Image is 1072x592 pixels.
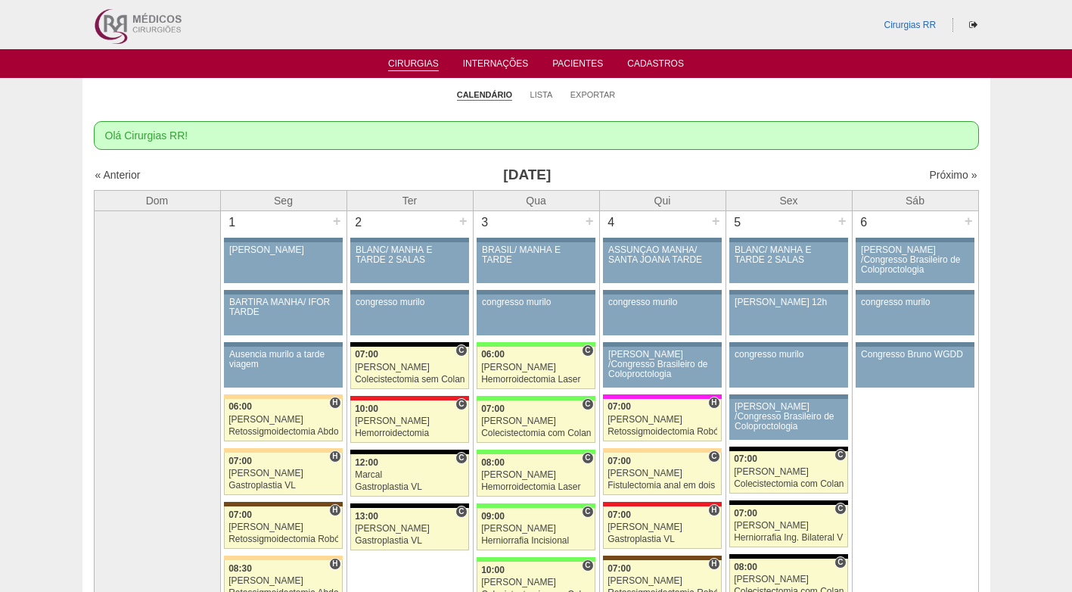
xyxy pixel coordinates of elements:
[228,427,338,437] div: Retossigmoidectomia Abdominal VL
[477,454,595,497] a: C 08:00 [PERSON_NAME] Hemorroidectomia Laser
[861,350,969,360] div: Congresso Bruno WGDD
[929,169,977,181] a: Próximo »
[355,375,465,385] div: Colecistectomia sem Colangiografia VL
[350,342,468,347] div: Key: Blanc
[477,450,595,454] div: Key: Brasil
[347,211,371,234] div: 2
[355,482,465,492] div: Gastroplastia VL
[329,450,340,463] span: Hospital
[708,504,719,516] span: Hospital
[224,238,342,242] div: Key: Aviso
[607,456,631,466] span: 07:00
[224,342,342,347] div: Key: Aviso
[477,396,595,400] div: Key: Brasil
[729,505,847,547] a: C 07:00 [PERSON_NAME] Herniorrafia Ing. Bilateral VL
[228,401,252,412] span: 06:00
[224,347,342,388] a: Ausencia murilo a tarde viagem
[455,398,467,410] span: Consultório
[607,427,717,437] div: Retossigmoidectomia Robótica
[726,190,852,210] th: Sex
[350,454,468,497] a: C 12:00 Marcal Gastroplastia VL
[477,347,595,389] a: C 06:00 [PERSON_NAME] Hemorroidectomia Laser
[607,522,717,532] div: [PERSON_NAME]
[834,503,846,515] span: Consultório
[224,399,342,441] a: H 06:00 [PERSON_NAME] Retossigmoidectomia Abdominal VL
[355,428,465,438] div: Hemorroidectomia
[455,344,467,357] span: Consultório
[355,416,465,426] div: [PERSON_NAME]
[477,242,595,283] a: BRASIL/ MANHÃ E TARDE
[482,245,590,265] div: BRASIL/ MANHÃ E TARDE
[224,448,342,453] div: Key: Bartira
[729,347,847,388] a: congresso murilo
[552,58,603,73] a: Pacientes
[607,563,631,574] span: 07:00
[729,342,847,347] div: Key: Aviso
[356,245,464,265] div: BLANC/ MANHÃ E TARDE 2 SALAS
[224,290,342,294] div: Key: Aviso
[355,363,465,372] div: [PERSON_NAME]
[856,238,974,242] div: Key: Aviso
[735,298,843,307] div: [PERSON_NAME] 12h
[734,508,757,519] span: 07:00
[463,58,529,73] a: Internações
[603,399,721,441] a: H 07:00 [PERSON_NAME] Retossigmoidectomia Robótica
[729,242,847,283] a: BLANC/ MANHÃ E TARDE 2 SALAS
[734,575,844,584] div: [PERSON_NAME]
[224,394,342,399] div: Key: Bartira
[355,511,378,522] span: 13:00
[599,190,726,210] th: Qui
[729,294,847,335] a: [PERSON_NAME] 12h
[228,576,338,586] div: [PERSON_NAME]
[481,470,591,480] div: [PERSON_NAME]
[734,533,844,543] div: Herniorrafia Ing. Bilateral VL
[350,396,468,400] div: Key: Assunção
[455,506,467,518] span: Consultório
[228,522,338,532] div: [PERSON_NAME]
[474,211,497,234] div: 3
[477,342,595,347] div: Key: Brasil
[734,467,844,477] div: [PERSON_NAME]
[350,294,468,335] a: congresso murilo
[582,452,593,464] span: Consultório
[477,508,595,550] a: C 09:00 [PERSON_NAME] Herniorrafia Incisional
[224,502,342,506] div: Key: Santa Joana
[329,558,340,570] span: Hospital
[734,521,844,531] div: [PERSON_NAME]
[708,450,719,463] span: Consultório
[220,190,346,210] th: Seg
[834,556,846,569] span: Consultório
[221,211,244,234] div: 1
[729,447,847,451] div: Key: Blanc
[229,350,337,369] div: Ausencia murilo a tarde viagem
[603,506,721,549] a: H 07:00 [PERSON_NAME] Gastroplastia VL
[481,524,591,534] div: [PERSON_NAME]
[607,509,631,520] span: 07:00
[570,89,616,100] a: Exportar
[355,349,378,360] span: 07:00
[228,456,252,466] span: 07:00
[224,506,342,549] a: H 07:00 [PERSON_NAME] Retossigmoidectomia Robótica
[600,211,623,234] div: 4
[228,563,252,574] span: 08:30
[224,556,342,560] div: Key: Bartira
[708,558,719,570] span: Hospital
[603,294,721,335] a: congresso murilo
[710,211,722,231] div: +
[481,482,591,492] div: Hemorroidectomia Laser
[608,245,716,265] div: ASSUNÇÃO MANHÃ/ SANTA JOANA TARDE
[603,347,721,388] a: [PERSON_NAME] /Congresso Brasileiro de Coloproctologia
[94,121,979,150] div: Olá Cirurgias RR!
[582,344,593,357] span: Consultório
[350,503,468,508] div: Key: Blanc
[477,238,595,242] div: Key: Aviso
[228,481,338,491] div: Gastroplastia VL
[350,242,468,283] a: BLANC/ MANHÃ E TARDE 2 SALAS
[856,242,974,283] a: [PERSON_NAME] /Congresso Brasileiro de Coloproctologia
[329,504,340,516] span: Hospital
[607,469,717,478] div: [PERSON_NAME]
[708,397,719,409] span: Hospital
[355,457,378,468] span: 12:00
[481,349,505,360] span: 06:00
[481,403,505,414] span: 07:00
